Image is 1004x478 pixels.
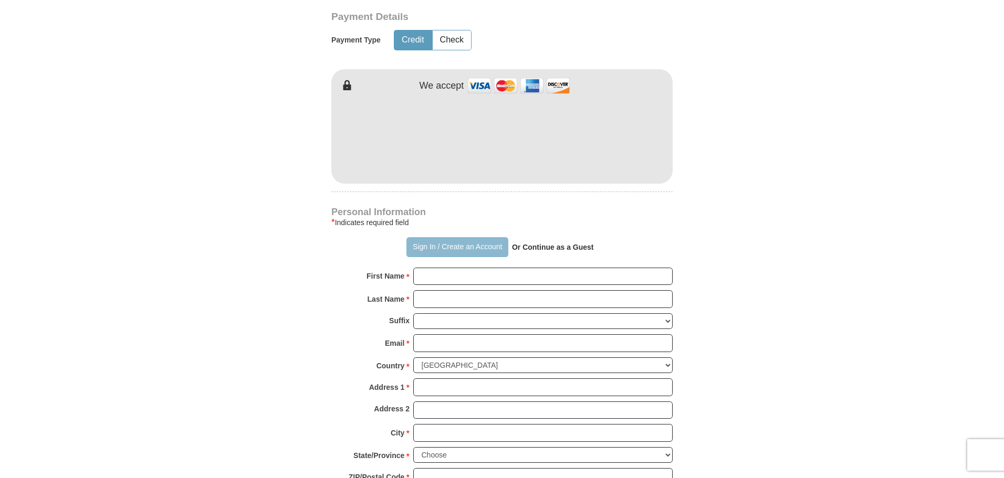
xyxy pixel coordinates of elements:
strong: Suffix [389,313,410,328]
strong: Address 2 [374,401,410,416]
strong: Last Name [368,292,405,306]
strong: Address 1 [369,380,405,395]
button: Credit [394,30,432,50]
strong: City [391,426,404,440]
strong: State/Province [353,448,404,463]
h3: Payment Details [331,11,599,23]
button: Check [433,30,471,50]
strong: Email [385,336,404,350]
h4: Personal Information [331,208,673,216]
button: Sign In / Create an Account [406,237,508,257]
h5: Payment Type [331,36,381,45]
h4: We accept [420,80,464,92]
strong: Country [376,358,405,373]
strong: Or Continue as a Guest [512,243,594,251]
strong: First Name [367,269,404,283]
img: credit cards accepted [466,75,571,97]
div: Indicates required field [331,216,673,229]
